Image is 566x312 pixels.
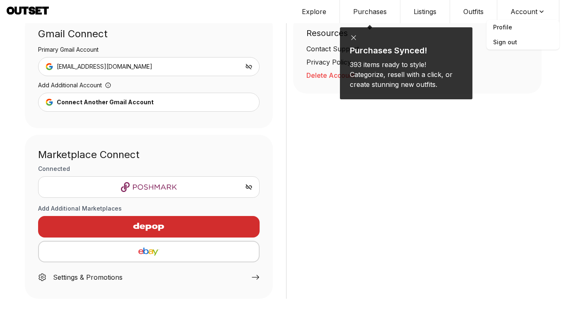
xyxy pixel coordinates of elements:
button: Connect Another Gmail Account [38,93,260,112]
a: Settings & Promotions [38,266,260,286]
button: eBay logo [38,241,260,262]
a: Contact Support [306,44,528,54]
span: [EMAIL_ADDRESS][DOMAIN_NAME] [57,62,152,71]
div: Primary Gmail Account [38,46,260,57]
div: Marketplace Connect [38,148,260,161]
div: Connect Another Gmail Account [57,98,154,106]
h3: Connected [38,165,260,173]
a: Privacy Policy [306,57,528,67]
button: Delete Account [306,70,528,80]
img: Poshmark logo [45,182,253,192]
div: Add Additional Account [38,81,260,93]
img: Depop logo [113,217,185,237]
div: Resources [306,27,528,44]
a: Profile [487,20,559,35]
button: Unlink Poshmark [245,183,253,191]
button: Depop logo [38,216,260,238]
img: eBay logo [46,247,253,257]
div: Settings & Promotions [53,272,123,282]
span: Sign out [487,35,559,50]
div: Gmail Connect [38,27,260,46]
div: Purchases Synced! [350,45,462,60]
div: 393 items ready to style! Categorize, resell with a click, or create stunning new outfits. [350,60,462,89]
h3: Add Additional Marketplaces [38,204,260,213]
